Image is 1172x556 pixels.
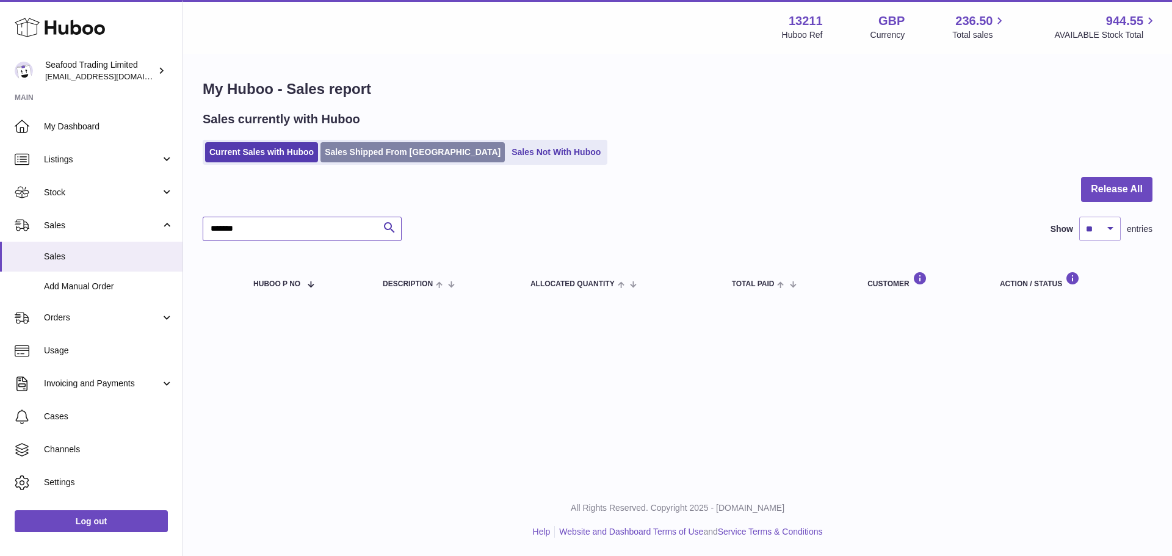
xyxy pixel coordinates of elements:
[530,280,615,288] span: ALLOCATED Quantity
[507,142,605,162] a: Sales Not With Huboo
[15,62,33,80] img: internalAdmin-13211@internal.huboo.com
[44,187,161,198] span: Stock
[44,312,161,323] span: Orders
[44,411,173,422] span: Cases
[732,280,775,288] span: Total paid
[15,510,168,532] a: Log out
[205,142,318,162] a: Current Sales with Huboo
[533,527,551,536] a: Help
[44,121,173,132] span: My Dashboard
[203,79,1152,99] h1: My Huboo - Sales report
[44,477,173,488] span: Settings
[44,378,161,389] span: Invoicing and Payments
[870,29,905,41] div: Currency
[203,111,360,128] h2: Sales currently with Huboo
[952,29,1007,41] span: Total sales
[1000,272,1140,288] div: Action / Status
[1081,177,1152,202] button: Release All
[44,251,173,262] span: Sales
[45,59,155,82] div: Seafood Trading Limited
[193,502,1162,514] p: All Rights Reserved. Copyright 2025 - [DOMAIN_NAME]
[44,281,173,292] span: Add Manual Order
[1054,29,1157,41] span: AVAILABLE Stock Total
[45,71,179,81] span: [EMAIL_ADDRESS][DOMAIN_NAME]
[253,280,300,288] span: Huboo P no
[867,272,975,288] div: Customer
[1106,13,1143,29] span: 944.55
[1051,223,1073,235] label: Show
[955,13,993,29] span: 236.50
[383,280,433,288] span: Description
[44,220,161,231] span: Sales
[1054,13,1157,41] a: 944.55 AVAILABLE Stock Total
[555,526,822,538] li: and
[878,13,905,29] strong: GBP
[44,444,173,455] span: Channels
[320,142,505,162] a: Sales Shipped From [GEOGRAPHIC_DATA]
[559,527,703,536] a: Website and Dashboard Terms of Use
[44,154,161,165] span: Listings
[718,527,823,536] a: Service Terms & Conditions
[782,29,823,41] div: Huboo Ref
[789,13,823,29] strong: 13211
[44,345,173,356] span: Usage
[1127,223,1152,235] span: entries
[952,13,1007,41] a: 236.50 Total sales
